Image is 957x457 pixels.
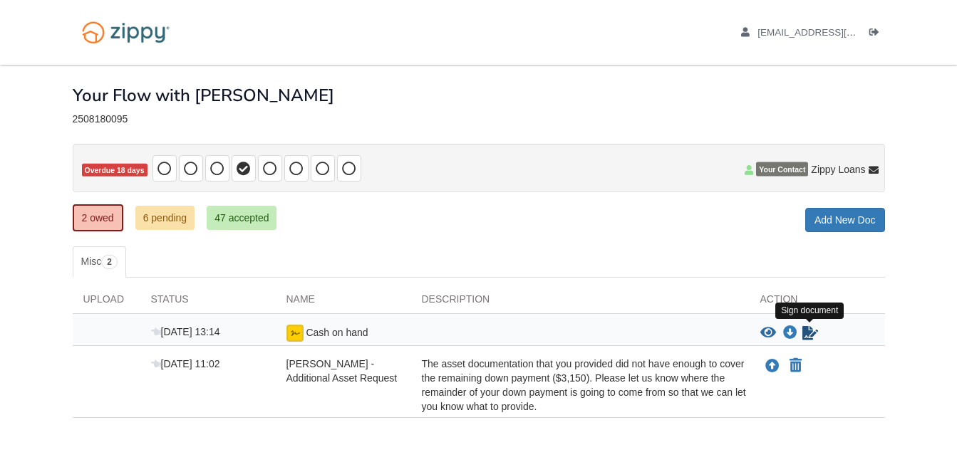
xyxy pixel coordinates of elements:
a: Misc [73,246,126,278]
span: eolivares@blueleafresidential.com [757,27,921,38]
img: Ready for you to esign [286,325,304,342]
a: edit profile [741,27,921,41]
div: Status [140,292,276,313]
div: Sign document [775,303,844,319]
h1: Your Flow with [PERSON_NAME] [73,86,334,105]
a: Download Cash on hand [783,327,797,339]
div: Name [276,292,411,313]
button: View Cash on hand [760,326,776,340]
span: Your Contact [756,162,808,177]
span: [DATE] 13:14 [151,326,220,337]
div: Action [750,292,885,313]
a: Sign Form [801,325,819,342]
a: 2 owed [73,204,123,231]
img: Logo [73,14,179,51]
span: 2 [101,255,118,269]
span: Zippy Loans [811,162,865,177]
div: Upload [73,292,140,313]
button: Upload Edward Olivares Lopez - Additional Asset Request [764,357,781,375]
a: Log out [869,27,885,41]
div: The asset documentation that you provided did not have enough to cover the remaining down payment... [411,357,750,414]
a: Add New Doc [805,208,885,232]
a: 6 pending [135,206,195,230]
span: [PERSON_NAME] - Additional Asset Request [286,358,398,384]
span: Cash on hand [306,327,368,338]
span: [DATE] 11:02 [151,358,220,369]
button: Declare Edward Olivares Lopez - Additional Asset Request not applicable [788,357,803,374]
a: 47 accepted [207,206,276,230]
div: 2508180095 [73,113,885,125]
div: Description [411,292,750,313]
span: Overdue 18 days [82,164,148,177]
